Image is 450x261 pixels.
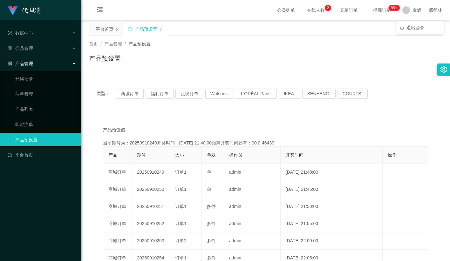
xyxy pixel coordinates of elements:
span: 操作员 [229,152,242,157]
td: admin [224,198,281,215]
span: 在线人数 [304,8,328,12]
span: 产品预设置 [128,41,151,46]
td: admin [224,215,281,232]
span: 数据中心 [8,30,33,36]
a: 产品预设置 [15,133,76,146]
td: 商城订单 [103,198,132,215]
sup: 1157 [388,5,400,11]
span: / [100,41,102,46]
span: 充值订单 [337,8,361,12]
span: 类型： [97,89,116,99]
h1: 代理端 [22,0,41,21]
i: 图标: global [429,8,433,12]
i: 图标: close [115,28,119,31]
a: 注单管理 [15,88,76,100]
span: 订单1 [175,221,187,226]
span: 退出登录 [406,25,424,30]
span: 首页 [89,41,98,46]
span: 订单1 [175,187,187,192]
td: admin [224,164,281,181]
span: 多件 [207,204,216,209]
i: 图标: appstore-o [8,61,12,66]
div: 产品预设置 [135,23,157,35]
span: 多件 [207,221,216,226]
button: Watsons. [205,89,234,99]
a: 图标: dashboard平台首页 [8,149,76,161]
span: / [125,41,126,46]
span: 提现订单 [370,8,394,12]
a: 产品列表 [15,103,76,116]
span: 订单1 [175,170,187,175]
td: 商城订单 [103,215,132,232]
span: 产品预设值 [103,127,125,133]
td: 商城订单 [103,181,132,198]
span: 多件 [207,255,216,260]
span: 单双 [207,152,216,157]
span: 订单1 [175,255,187,260]
span: 会员管理 [8,46,33,51]
span: 单 [207,187,211,192]
span: 操作 [388,152,397,157]
button: COURTS. [337,89,368,99]
span: 单 [207,170,211,175]
span: 产品管理 [104,41,122,46]
span: 开奖时间 [286,152,303,157]
i: 图标: check-circle-o [8,31,12,35]
i: 图标: poweroff [400,26,404,30]
td: 20250910250 [132,181,170,198]
span: 产品 [108,152,117,157]
span: 大小 [175,152,184,157]
td: 商城订单 [103,232,132,250]
td: admin [224,181,281,198]
i: 图标: close [159,28,163,31]
img: logo.9652507e.png [8,6,18,15]
button: 兑现订单 [175,89,203,99]
td: [DATE] 21:40:00 [281,164,383,181]
span: 期号 [137,152,146,157]
button: 福利订单 [146,89,174,99]
button: IKEA. [279,89,300,99]
i: 图标: menu-fold [89,0,111,21]
a: 代理端 [8,8,41,13]
span: 订单2 [175,238,187,243]
div: 当前期号为：20250910249开奖时间：[DATE] 21:40:00距离开奖时间还有：00:0-46439 [103,140,428,146]
div: 平台首页 [96,23,113,35]
i: 图标: table [8,46,12,50]
button: SENHENG. [302,89,336,99]
i: 图标: setting [440,66,447,73]
td: [DATE] 21:45:00 [281,181,383,198]
td: [DATE] 22:00:00 [281,232,383,250]
sup: 2 [325,5,331,11]
td: 商城订单 [103,164,132,181]
a: 开奖记录 [15,72,76,85]
span: 订单1 [175,204,187,209]
td: 20250910249 [132,164,170,181]
td: [DATE] 21:50:00 [281,198,383,215]
td: 20250910252 [132,215,170,232]
h1: 产品预设置 [89,54,121,63]
td: admin [224,232,281,250]
span: 产品管理 [8,61,33,66]
p: 2 [327,5,329,11]
span: 多件 [207,238,216,243]
a: 即时注单 [15,118,76,131]
button: L'ORÉAL Paris. [236,89,277,99]
td: 20250910251 [132,198,170,215]
button: 商城订单 [116,89,144,99]
i: 图标: sync [128,27,133,31]
td: [DATE] 21:55:00 [281,215,383,232]
td: 20250910253 [132,232,170,250]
